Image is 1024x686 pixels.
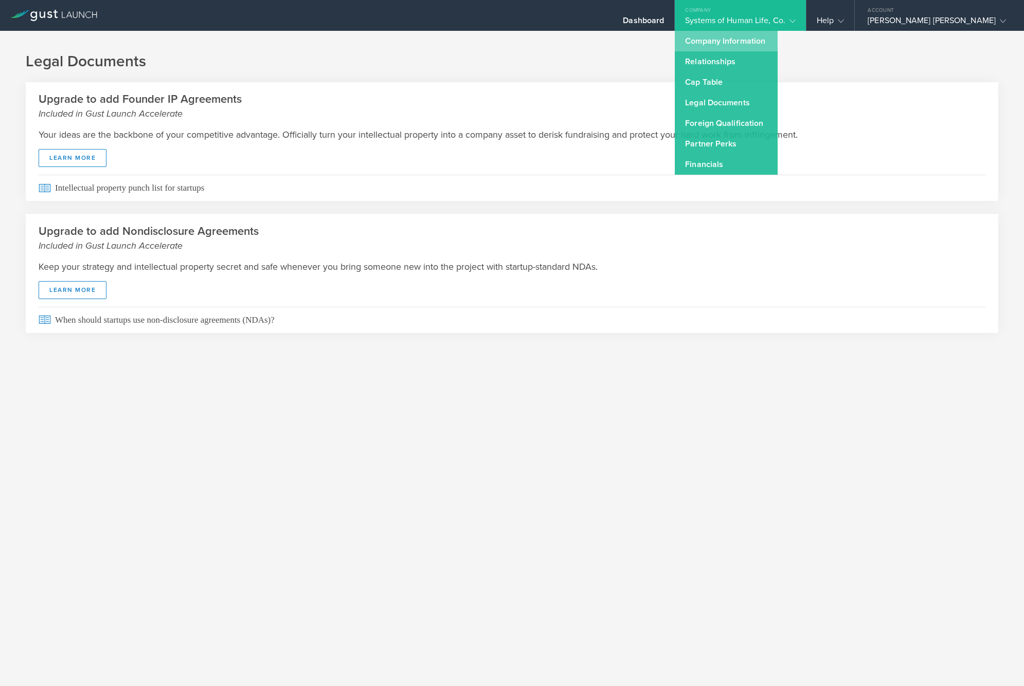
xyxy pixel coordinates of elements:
[39,175,985,201] span: Intellectual property punch list for startups
[26,51,998,72] h1: Legal Documents
[623,15,664,31] div: Dashboard
[39,260,985,273] p: Keep your strategy and intellectual property secret and safe whenever you bring someone new into ...
[685,15,796,31] div: Systems of Human Life, Co.
[39,307,985,333] span: When should startups use non-disclosure agreements (NDAs)?
[973,637,1024,686] iframe: Chat Widget
[817,15,844,31] div: Help
[26,175,998,201] a: Intellectual property punch list for startups
[868,15,1006,31] div: [PERSON_NAME] [PERSON_NAME]
[39,92,985,120] h2: Upgrade to add Founder IP Agreements
[39,128,985,141] p: Your ideas are the backbone of your competitive advantage. Officially turn your intellectual prop...
[39,224,985,252] h2: Upgrade to add Nondisclosure Agreements
[26,307,998,333] a: When should startups use non-disclosure agreements (NDAs)?
[39,281,106,299] a: Learn More
[39,149,106,167] a: Learn More
[39,107,985,120] small: Included in Gust Launch Accelerate
[39,239,985,252] small: Included in Gust Launch Accelerate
